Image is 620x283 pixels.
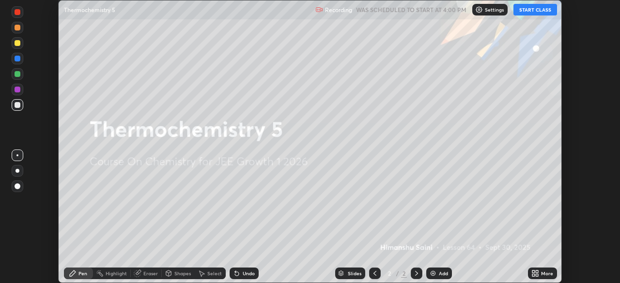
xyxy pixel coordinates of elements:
div: 2 [401,269,407,278]
img: class-settings-icons [475,6,483,14]
div: Highlight [106,271,127,276]
div: Shapes [174,271,191,276]
div: Select [207,271,222,276]
div: Undo [243,271,255,276]
h5: WAS SCHEDULED TO START AT 4:00 PM [356,5,466,14]
p: Thermochemistry 5 [64,6,115,14]
div: Pen [78,271,87,276]
img: add-slide-button [429,269,437,277]
img: recording.375f2c34.svg [315,6,323,14]
div: 2 [385,270,394,276]
div: Add [439,271,448,276]
p: Recording [325,6,352,14]
div: More [541,271,553,276]
p: Settings [485,7,504,12]
button: START CLASS [513,4,557,15]
div: Eraser [143,271,158,276]
div: Slides [348,271,361,276]
div: / [396,270,399,276]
